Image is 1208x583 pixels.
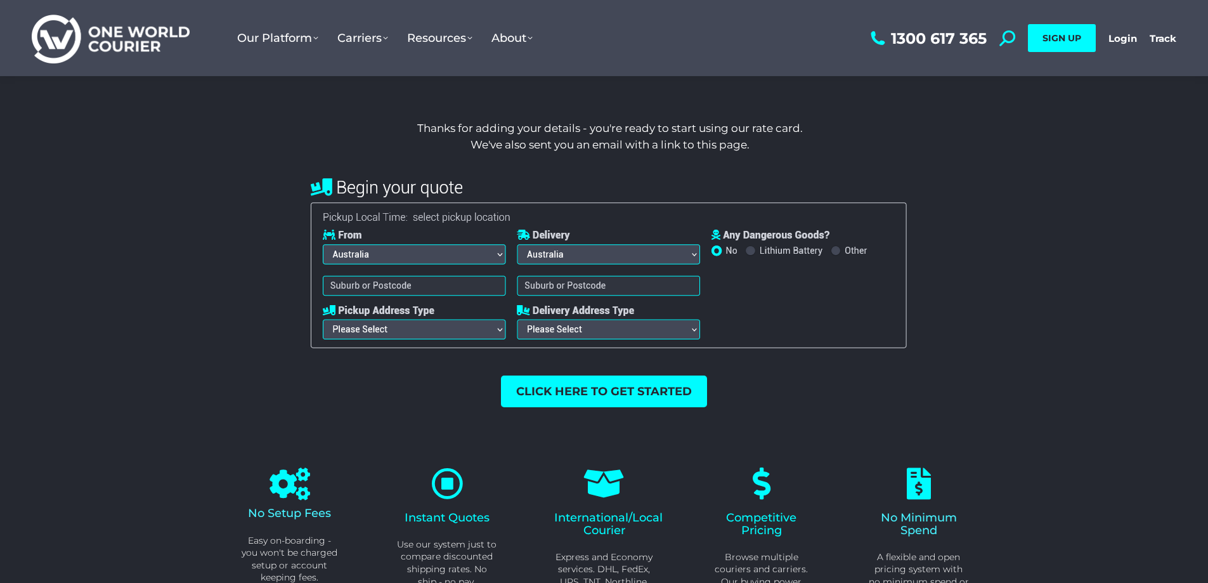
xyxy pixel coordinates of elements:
span: Resources [407,31,472,45]
img: One World Courier [32,13,190,64]
a: Resources [398,18,482,58]
span: SIGN UP [1042,32,1081,44]
span: Click here to get started [516,386,692,397]
a: Our Platform [228,18,328,58]
span: Carriers [337,31,388,45]
span: No Setup Fees [248,506,331,520]
span: About [491,31,533,45]
span: Instant Quotes [405,511,490,525]
span: International/Local Courier [554,511,663,537]
h4: Thanks for adding your details - you're ready to start using our rate card. We've also sent you a... [235,121,985,153]
a: Click here to get started [501,376,707,407]
span: No Minimum Spend [881,511,957,537]
a: 1300 617 365 [867,30,987,46]
a: Carriers [328,18,398,58]
span: Competitive Pricing [726,511,796,537]
img: freight quote calculator one world courier [292,166,917,363]
a: Track [1150,32,1176,44]
a: SIGN UP [1028,24,1096,52]
span: Our Platform [237,31,318,45]
a: Login [1108,32,1137,44]
a: About [482,18,542,58]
